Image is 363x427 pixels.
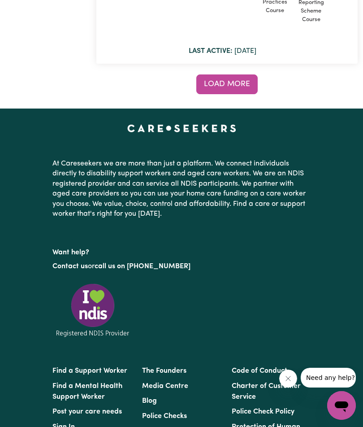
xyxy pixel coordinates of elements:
b: Last active: [189,48,233,55]
a: Blog [142,397,157,405]
iframe: Message from company [301,368,356,388]
a: Media Centre [142,383,188,390]
a: Careseekers home page [127,125,236,132]
a: Charter of Customer Service [232,383,301,401]
a: Find a Mental Health Support Worker [52,383,122,401]
a: Post your care needs [52,408,122,415]
p: At Careseekers we are more than just a platform. We connect individuals directly to disability su... [52,155,311,222]
span: [DATE] [189,48,256,55]
a: Police Check Policy [232,408,294,415]
iframe: Close message [279,370,297,388]
a: call us on [PHONE_NUMBER] [95,263,190,270]
span: Load more [204,80,250,88]
a: The Founders [142,367,186,375]
a: Code of Conduct [232,367,287,375]
a: Police Checks [142,413,187,420]
img: Registered NDIS provider [52,282,133,338]
a: Contact us [52,263,88,270]
iframe: Button to launch messaging window [327,391,356,420]
button: See more results [196,74,258,94]
p: Want help? [52,244,311,257]
a: Find a Support Worker [52,367,127,375]
p: or [52,258,311,275]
